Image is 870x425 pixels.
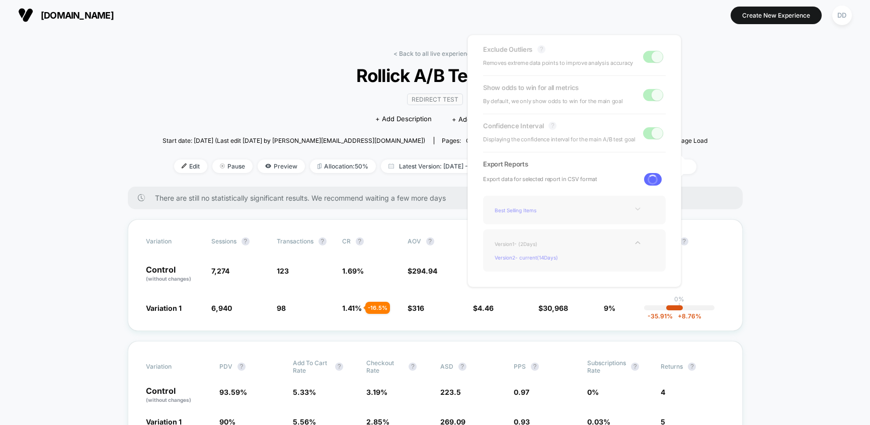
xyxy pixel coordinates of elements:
[211,237,236,245] span: Sessions
[15,7,117,23] button: [DOMAIN_NAME]
[440,388,461,396] span: 223.5
[41,10,114,21] span: [DOMAIN_NAME]
[293,359,330,374] span: Add To Cart Rate
[678,312,682,320] span: +
[661,363,683,370] span: Returns
[491,237,571,250] div: Version 1 - ( 2 Days)
[365,302,390,314] div: - 16.5 %
[155,194,723,202] span: There are still no statistically significant results. We recommend waiting a few more days
[548,122,557,130] button: ?
[277,267,289,275] span: 123
[375,114,432,124] span: + Add Description
[393,50,477,57] a: < Back to all live experiences
[319,237,327,245] button: ?
[335,363,343,371] button: ?
[491,203,571,217] div: Best Selling Items
[408,304,424,312] span: $
[220,163,225,168] img: end
[211,304,232,312] span: 6,940
[674,295,684,303] p: 0%
[412,304,424,312] span: 316
[604,304,615,312] span: 9%
[426,237,434,245] button: ?
[731,7,822,24] button: Create New Experience
[478,304,494,312] span: 4.46
[669,268,725,283] span: ---
[483,160,666,168] span: Export Reports
[174,159,207,173] span: Edit
[219,388,247,396] span: 93.59 %
[483,45,532,53] span: Exclude Outliers
[648,312,673,320] span: -35.91 %
[366,388,387,396] span: 3.19 %
[688,363,696,371] button: ?
[832,6,852,25] div: DD
[242,237,250,245] button: ?
[211,267,229,275] span: 7,274
[190,65,680,86] span: Rollick A/B Test
[310,159,376,173] span: Allocation: 50%
[146,237,201,245] span: Variation
[491,250,571,264] div: Version 2 - current ( 14 Days)
[829,5,855,26] button: DD
[18,8,33,23] img: Visually logo
[342,237,351,245] span: CR
[342,267,364,275] span: 1.69 %
[440,363,453,370] span: ASD
[587,359,626,374] span: Subscriptions Rate
[381,159,507,173] span: Latest Version: [DATE] - [DATE]
[543,304,568,312] span: 30,968
[212,159,253,173] span: Pause
[146,266,201,283] p: Control
[238,363,246,371] button: ?
[293,388,316,396] span: 5.33 %
[146,304,182,312] span: Variation 1
[146,276,191,282] span: (without changes)
[163,137,425,144] span: Start date: [DATE] (Last edit [DATE] by [PERSON_NAME][EMAIL_ADDRESS][DOMAIN_NAME])
[537,45,545,53] button: ?
[514,363,526,370] span: PPS
[538,304,568,312] span: $
[412,267,437,275] span: 294.94
[356,237,364,245] button: ?
[673,312,701,320] span: 8.76 %
[483,175,597,184] span: Export data for selected report in CSV format
[182,163,187,168] img: edit
[587,388,599,396] span: 0 %
[442,137,482,144] div: Pages:
[146,397,191,403] span: (without changes)
[366,359,404,374] span: Checkout Rate
[678,303,680,310] p: |
[277,304,286,312] span: 98
[483,97,623,106] span: By default, we only show odds to win for the main goal
[277,237,313,245] span: Transactions
[388,163,394,168] img: calendar
[661,388,665,396] span: 4
[219,363,232,370] span: PDV
[146,387,209,404] p: Control
[669,237,725,245] span: CI
[483,135,636,144] span: Displaying the confidence interval for the main A/B test goal
[342,304,362,312] span: 1.41 %
[318,163,322,169] img: rebalance
[483,122,543,130] span: Confidence Interval
[473,304,494,312] span: $
[531,363,539,371] button: ?
[483,83,579,92] span: Show odds to win for all metrics
[458,363,466,371] button: ?
[146,359,201,374] span: Variation
[483,58,633,68] span: Removes extreme data points to improve analysis accuracy
[258,159,305,173] span: Preview
[631,363,639,371] button: ?
[514,388,529,396] span: 0.97
[677,137,707,144] span: Page Load
[409,363,417,371] button: ?
[407,94,463,105] span: Redirect Test
[408,237,421,245] span: AOV
[452,115,495,123] span: + Add Images
[408,267,437,275] span: $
